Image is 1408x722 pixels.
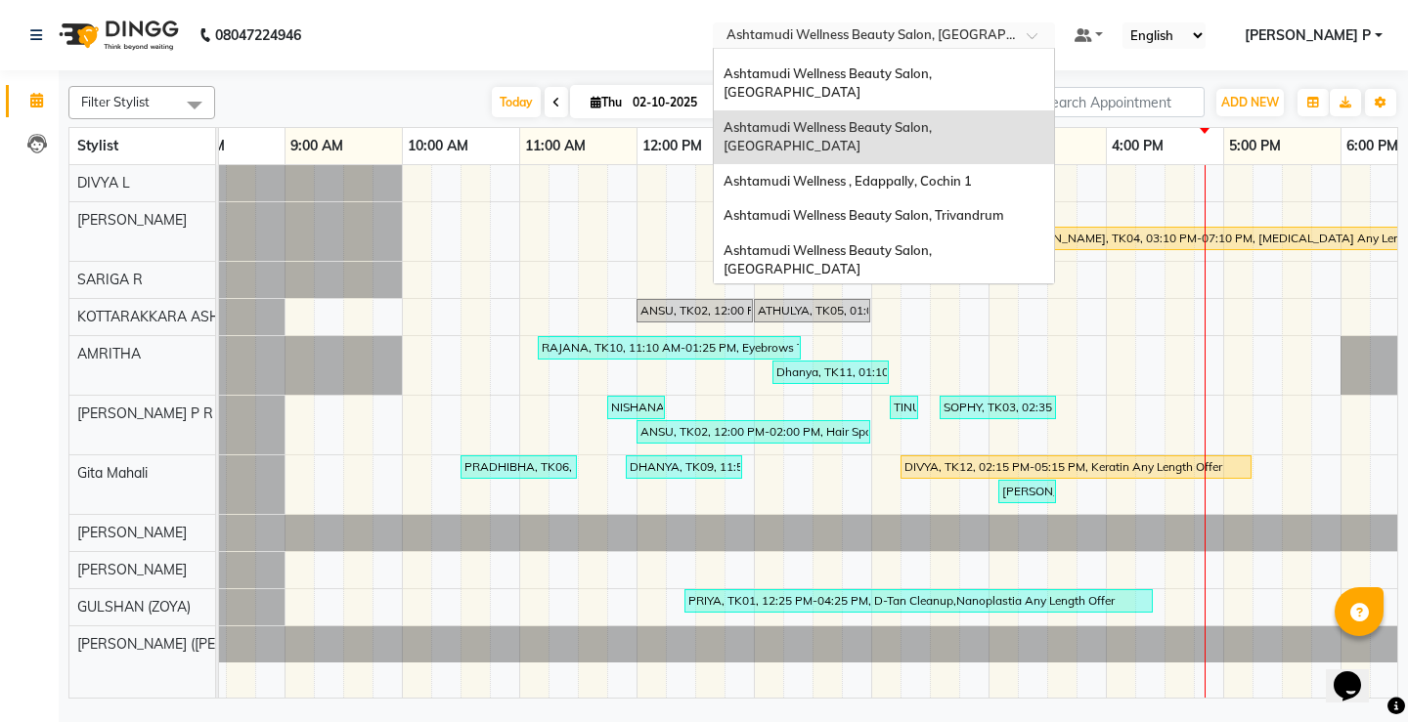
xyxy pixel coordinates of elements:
span: ADD NEW [1221,95,1279,109]
span: Thu [586,95,627,109]
input: 2025-10-02 [627,88,725,117]
span: Ashtamudi Wellness Beauty Salon, [GEOGRAPHIC_DATA] [724,119,935,154]
span: AMRITHA [77,345,141,362]
div: RAJANA, TK10, 11:10 AM-01:25 PM, Eyebrows Threading,Hair Spa,D-Tan Facial [540,339,799,357]
span: KOTTARAKKARA ASHTAMUDI [77,308,272,325]
span: SARIGA R [77,271,143,288]
span: [PERSON_NAME] P R [77,404,213,422]
a: 9:00 AM [286,132,348,160]
b: 08047224946 [215,8,301,63]
span: Ashtamudi Wellness Beauty Salon, Trivandrum [724,207,1004,223]
div: TINU, TK13, 02:10 PM-02:25 PM, Eyebrows Threading [892,399,916,416]
div: Dhanya, TK11, 01:10 PM-02:10 PM, Protien Spa [774,363,887,381]
ng-dropdown-panel: Options list [713,48,1055,284]
span: [PERSON_NAME] [77,524,187,541]
div: NISHANA, TK07, 11:45 AM-12:15 PM, U Cut [609,399,663,416]
span: Ashtamudi Wellness Beauty Salon, [GEOGRAPHIC_DATA] [724,242,935,277]
span: Filter Stylist [81,94,150,109]
div: PRADHIBHA, TK06, 10:30 AM-11:30 AM, Layer Cut [462,458,575,476]
span: Today [492,87,541,117]
a: 12:00 PM [638,132,707,160]
div: ANSU, TK02, 12:00 PM-02:00 PM, Hair Spa,Aroma Pedicure [638,423,868,441]
a: 10:00 AM [403,132,473,160]
img: logo [50,8,184,63]
div: DIVYA, TK12, 02:15 PM-05:15 PM, Keratin Any Length Offer [902,458,1250,476]
span: Stylist [77,137,118,154]
span: [PERSON_NAME] [77,561,187,578]
span: Ashtamudi Wellness , Edappally, Cochin 1 [724,173,972,189]
a: 4:00 PM [1107,132,1168,160]
input: Search Appointment [1034,87,1205,117]
div: SOPHY, TK03, 02:35 PM-03:35 PM, Fruit Facial [942,399,1054,416]
a: 11:00 AM [520,132,591,160]
span: Gita Mahali [77,464,148,482]
span: [PERSON_NAME] [77,211,187,229]
div: ANSU, TK02, 12:00 PM-01:00 PM, Hair Spa [638,302,751,319]
a: 6:00 PM [1342,132,1403,160]
div: ATHULYA, TK05, 01:00 PM-02:00 PM, Highlighting (Per Streaks) [756,302,868,319]
a: 5:00 PM [1224,132,1286,160]
button: ADD NEW [1216,89,1284,116]
div: DHANYA, TK09, 11:55 AM-12:55 PM, Layer Cut [628,458,740,476]
span: [PERSON_NAME] P [1245,25,1371,46]
div: [PERSON_NAME], TK08, 03:05 PM-03:35 PM, U Cut [1000,483,1054,500]
div: PRIYA, TK01, 12:25 PM-04:25 PM, D-Tan Cleanup,Nanoplastia Any Length Offer [686,592,1151,610]
span: GULSHAN (ZOYA) [77,598,191,616]
span: [PERSON_NAME] ([PERSON_NAME]) [77,635,308,653]
span: Ashtamudi Wellness Beauty Salon, [GEOGRAPHIC_DATA] [724,65,935,101]
span: DIVYA L [77,174,130,191]
iframe: chat widget [1326,644,1388,702]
